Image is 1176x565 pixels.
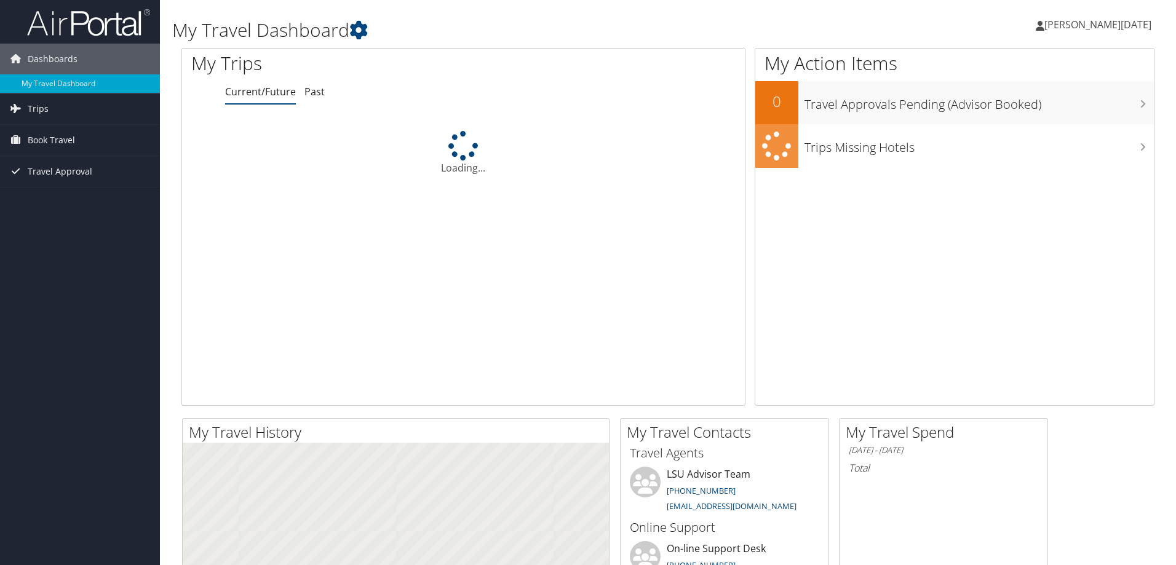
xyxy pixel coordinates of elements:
span: Dashboards [28,44,77,74]
a: 0Travel Approvals Pending (Advisor Booked) [755,81,1154,124]
h1: My Travel Dashboard [172,17,833,43]
h2: 0 [755,91,798,112]
a: Trips Missing Hotels [755,124,1154,168]
span: Book Travel [28,125,75,156]
a: Past [304,85,325,98]
h3: Online Support [630,519,819,536]
h3: Travel Approvals Pending (Advisor Booked) [805,90,1154,113]
h2: My Travel Spend [846,422,1047,443]
h2: My Travel History [189,422,609,443]
h1: My Action Items [755,50,1154,76]
span: Trips [28,93,49,124]
span: Travel Approval [28,156,92,187]
a: [PHONE_NUMBER] [667,485,736,496]
a: [PERSON_NAME][DATE] [1036,6,1164,43]
a: [EMAIL_ADDRESS][DOMAIN_NAME] [667,500,797,512]
li: LSU Advisor Team [624,467,825,517]
h6: Total [849,461,1038,475]
div: Loading... [182,131,745,175]
h1: My Trips [191,50,501,76]
span: [PERSON_NAME][DATE] [1044,18,1151,31]
h3: Travel Agents [630,444,819,462]
h2: My Travel Contacts [627,422,828,443]
img: airportal-logo.png [27,8,150,37]
h3: Trips Missing Hotels [805,133,1154,156]
a: Current/Future [225,85,296,98]
h6: [DATE] - [DATE] [849,444,1038,456]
